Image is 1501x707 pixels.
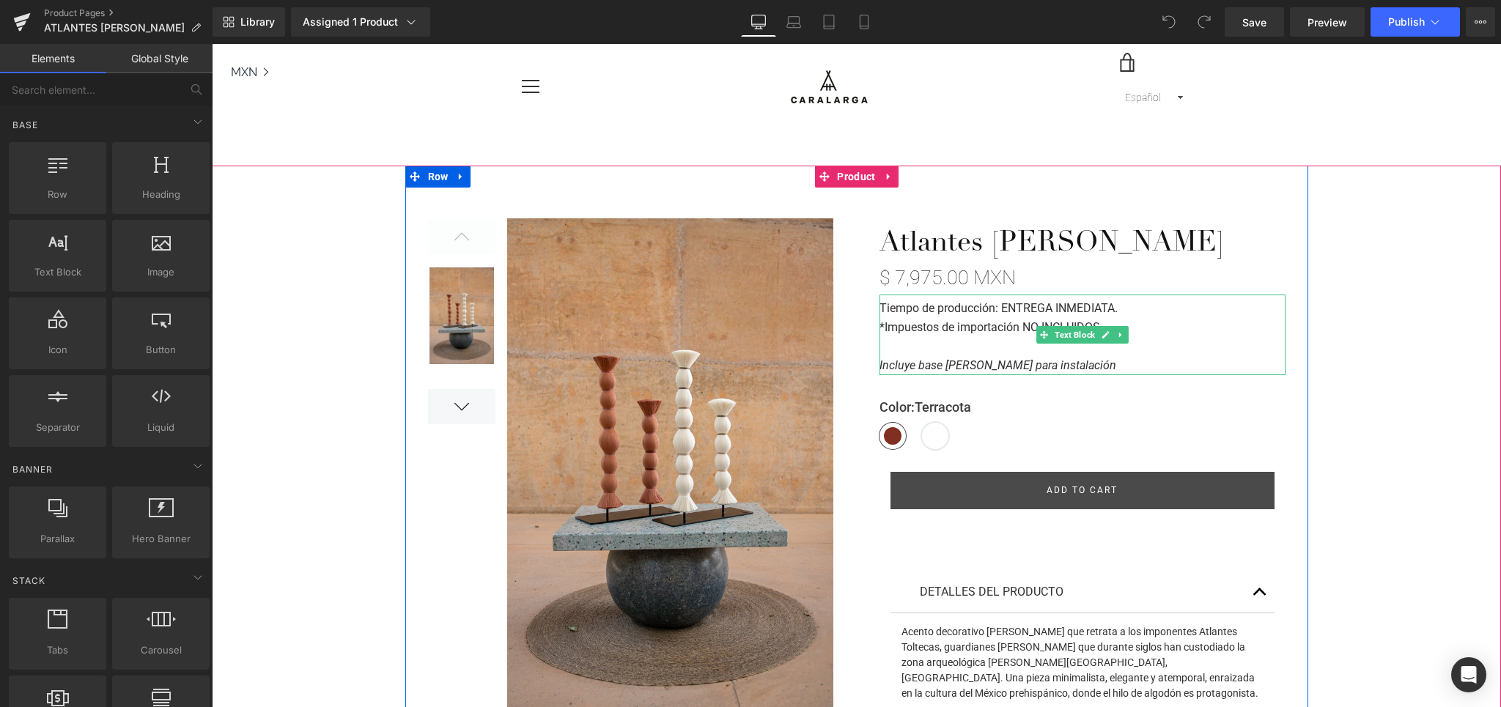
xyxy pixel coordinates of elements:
button: Publish [1371,7,1460,37]
span: Text Block [13,264,102,280]
strong: *Impuestos de importación NO INCLUIDOS [668,276,888,290]
strong: DETALLES DEL PRODUCTO [708,541,852,555]
button: Undo [1154,7,1184,37]
span: Button [117,342,205,358]
a: Desktop [741,7,776,37]
a: Expand / Collapse [668,122,687,144]
a: Atlantes de Mesa [218,223,282,331]
a: Global Style [106,44,213,73]
strong: Tiempo de producción: ENTREGA INMEDIATA. [668,257,906,271]
a: Tablet [811,7,847,37]
span: Separator [13,420,102,435]
span: Icon [13,342,102,358]
span: Image [117,264,205,280]
a: Laptop [776,7,811,37]
button: Redo [1190,7,1219,37]
span: Atlantes [PERSON_NAME] [668,181,1013,215]
img: Atlantes de Mesa [218,223,282,320]
strong: Incluye base [PERSON_NAME] para instalación [668,314,904,328]
span: Row [13,187,102,202]
button: More [1466,7,1495,37]
span: Product [622,122,667,144]
a: Product Pages [44,7,213,19]
strong: Acento decorativo [PERSON_NAME] que retrata a los imponentes Atlantes Toltecas, guardianes [PERSO... [690,582,1047,655]
span: ATLANTES [PERSON_NAME] [44,22,185,34]
img: Caralarga México [579,26,656,59]
a: Expand / Collapse [901,282,917,300]
div: Open Intercom Messenger [1451,657,1486,692]
span: Carousel [117,643,205,658]
label: Color : [668,353,1074,379]
span: Row [213,122,240,144]
span: Save [1242,15,1266,30]
span: Stack [11,574,47,588]
div: MXN [19,19,45,37]
a: New Library [213,7,285,37]
span: Tabs [13,643,102,658]
span: Terracota [703,355,759,371]
a: Mobile [847,7,882,37]
span: Heading [117,187,205,202]
span: Preview [1308,15,1347,30]
span: Banner [11,462,54,476]
span: Hero Banner [117,531,205,547]
button: Add To Cart [679,428,1063,464]
span: Library [240,15,275,29]
span: Liquid [117,420,205,435]
a: Preview [1290,7,1365,37]
a: Expand / Collapse [240,122,259,144]
span: Base [11,118,40,132]
span: Text Block [840,282,886,300]
div: Assigned 1 Product [303,15,418,29]
span: $ 7,975.00 MXN [668,222,804,245]
span: Publish [1388,16,1425,28]
span: Parallax [13,531,102,547]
